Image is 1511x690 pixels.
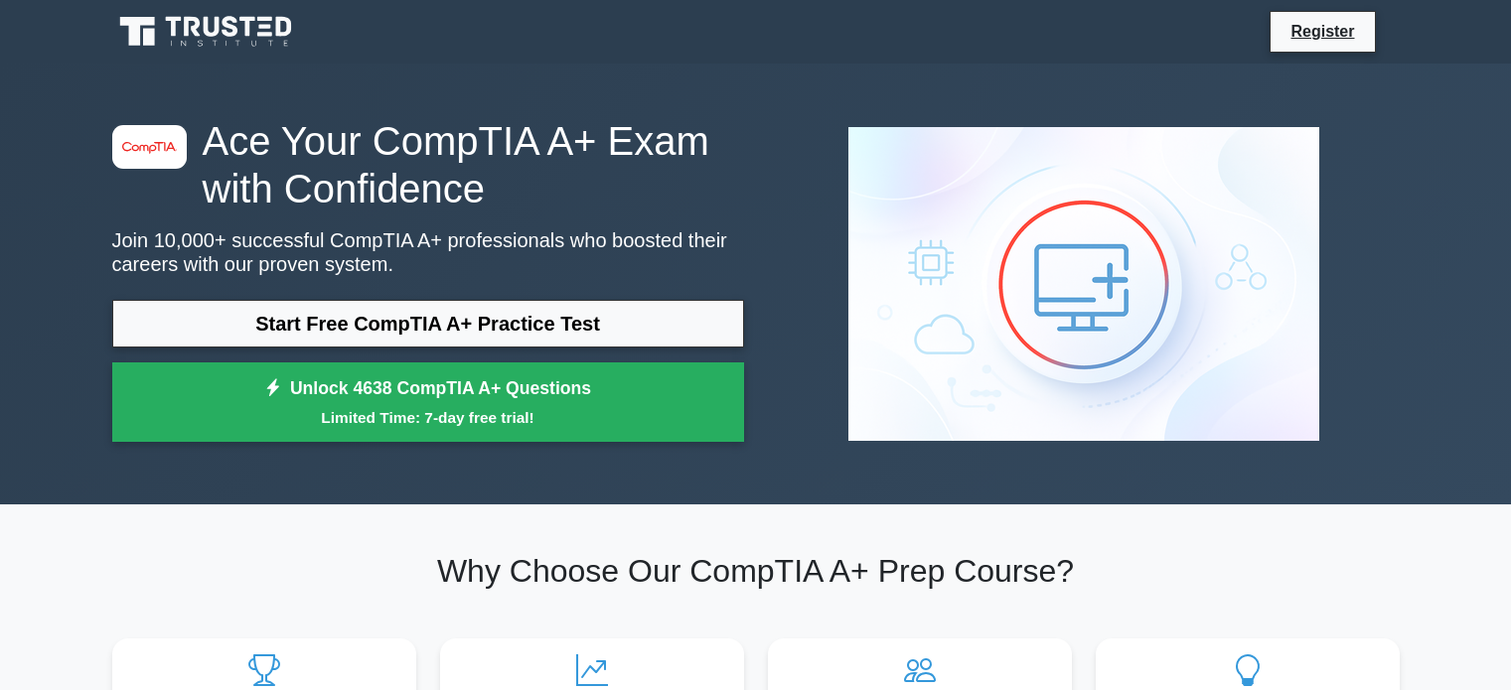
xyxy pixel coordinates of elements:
[1279,19,1366,44] a: Register
[112,552,1400,590] h2: Why Choose Our CompTIA A+ Prep Course?
[137,406,719,429] small: Limited Time: 7-day free trial!
[112,300,744,347] a: Start Free CompTIA A+ Practice Test
[832,111,1335,457] img: CompTIA A+ Preview
[112,228,744,276] p: Join 10,000+ successful CompTIA A+ professionals who boosted their careers with our proven system.
[112,117,744,212] h1: Ace Your CompTIA A+ Exam with Confidence
[112,362,744,442] a: Unlock 4638 CompTIA A+ QuestionsLimited Time: 7-day free trial!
